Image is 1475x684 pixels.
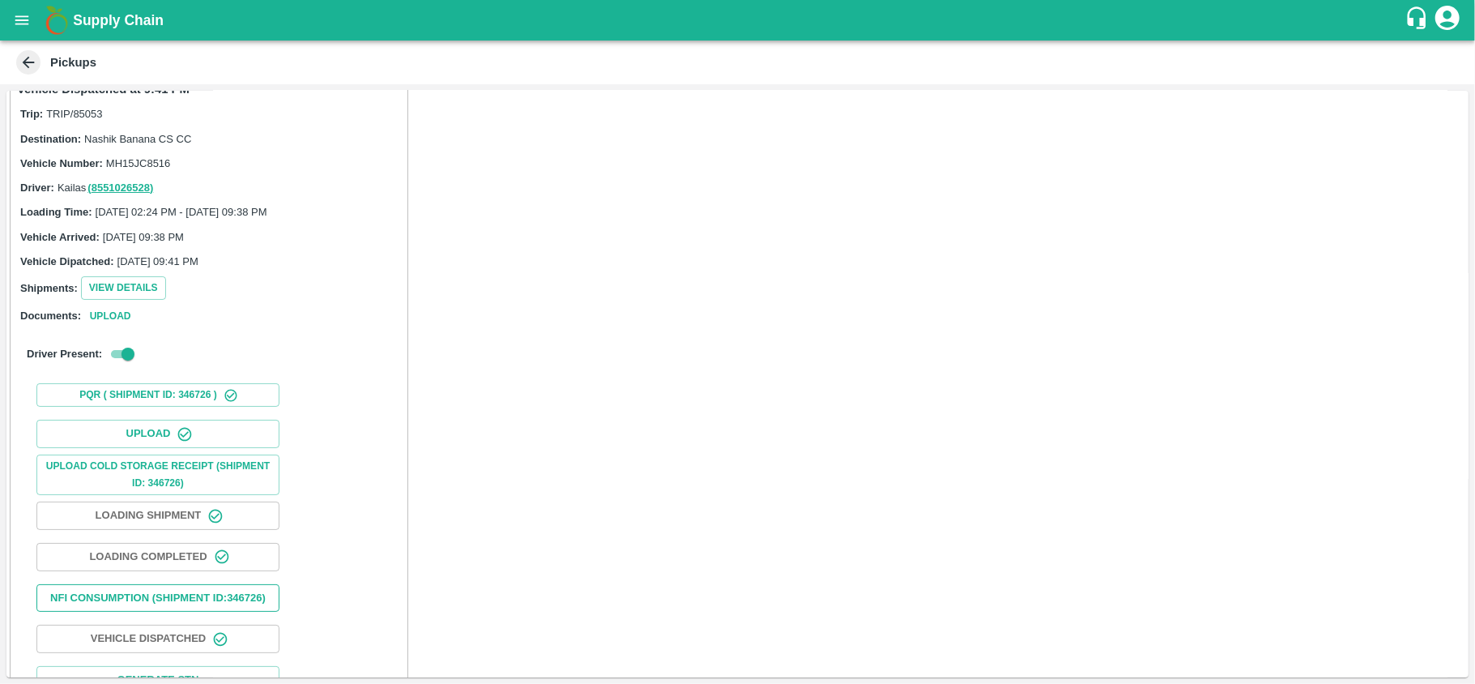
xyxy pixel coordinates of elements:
[20,108,43,120] label: Trip:
[20,157,103,169] label: Vehicle Number:
[20,231,100,243] label: Vehicle Arrived:
[36,584,279,613] button: Nfi Consumption (SHIPMENT ID:346726)
[1433,3,1462,37] div: account of current user
[106,157,171,169] span: MH15JC8516
[20,182,54,194] label: Driver:
[103,231,184,243] span: [DATE] 09:38 PM
[36,625,279,653] button: Vehicle Dispatched
[50,56,96,69] b: Pickups
[84,308,136,325] button: Upload
[36,420,279,448] button: Upload
[46,108,102,120] span: TRIP/85053
[84,133,191,145] span: Nashik Banana CS CC
[36,455,279,495] button: Upload Cold Storage Receipt (SHIPMENT ID: 346726)
[36,543,279,571] button: Loading Completed
[81,276,166,300] button: View Details
[20,206,92,218] label: Loading Time:
[3,2,40,39] button: open drawer
[20,282,78,294] label: Shipments:
[20,255,114,267] label: Vehicle Dipatched:
[96,206,267,218] span: [DATE] 02:24 PM - [DATE] 09:38 PM
[73,9,1405,32] a: Supply Chain
[27,348,102,360] label: Driver Present:
[40,4,73,36] img: logo
[87,182,153,194] a: (8551026528)
[1405,6,1433,35] div: customer-support
[36,383,279,407] button: PQR ( Shipment Id: 346726 )
[58,182,155,194] span: Kailas
[20,133,81,145] label: Destination:
[117,255,198,267] span: [DATE] 09:41 PM
[36,502,279,530] button: Loading Shipment
[73,12,164,28] b: Supply Chain
[20,310,81,322] label: Documents:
